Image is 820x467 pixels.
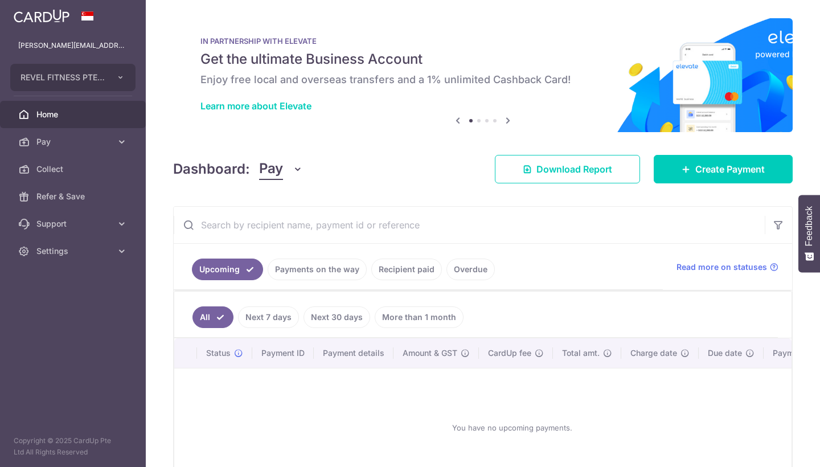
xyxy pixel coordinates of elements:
[654,155,793,183] a: Create Payment
[708,347,742,359] span: Due date
[200,73,765,87] h6: Enjoy free local and overseas transfers and a 1% unlimited Cashback Card!
[562,347,600,359] span: Total amt.
[304,306,370,328] a: Next 30 days
[206,347,231,359] span: Status
[173,18,793,132] img: Renovation banner
[446,259,495,280] a: Overdue
[252,338,314,368] th: Payment ID
[403,347,457,359] span: Amount & GST
[192,306,233,328] a: All
[798,195,820,272] button: Feedback - Show survey
[630,347,677,359] span: Charge date
[200,50,765,68] h5: Get the ultimate Business Account
[536,162,612,176] span: Download Report
[174,207,765,243] input: Search by recipient name, payment id or reference
[495,155,640,183] a: Download Report
[488,347,531,359] span: CardUp fee
[36,191,112,202] span: Refer & Save
[173,159,250,179] h4: Dashboard:
[36,218,112,230] span: Support
[676,261,778,273] a: Read more on statuses
[18,40,128,51] p: [PERSON_NAME][EMAIL_ADDRESS][DOMAIN_NAME]
[200,36,765,46] p: IN PARTNERSHIP WITH ELEVATE
[36,109,112,120] span: Home
[676,261,767,273] span: Read more on statuses
[14,9,69,23] img: CardUp
[36,136,112,148] span: Pay
[238,306,299,328] a: Next 7 days
[375,306,464,328] a: More than 1 month
[804,206,814,246] span: Feedback
[268,259,367,280] a: Payments on the way
[20,72,105,83] span: REVEL FITNESS PTE. LTD.
[259,158,303,180] button: Pay
[371,259,442,280] a: Recipient paid
[10,64,136,91] button: REVEL FITNESS PTE. LTD.
[314,338,393,368] th: Payment details
[192,259,263,280] a: Upcoming
[36,245,112,257] span: Settings
[259,158,283,180] span: Pay
[36,163,112,175] span: Collect
[695,162,765,176] span: Create Payment
[200,100,311,112] a: Learn more about Elevate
